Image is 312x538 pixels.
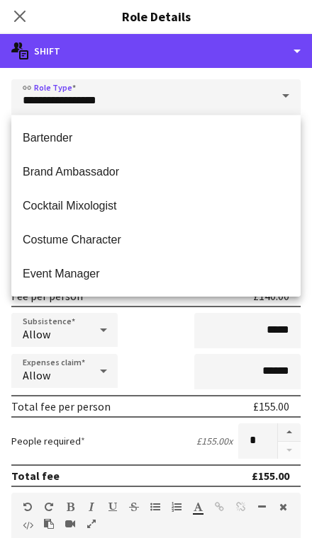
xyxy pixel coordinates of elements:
span: Allow [23,368,50,382]
span: Brand Ambassador [23,165,289,178]
span: Costume Character [23,233,289,246]
button: Clear Formatting [278,501,288,513]
span: Cocktail Mixologist [23,199,289,212]
button: Undo [23,501,33,513]
button: Underline [108,501,118,513]
label: People required [11,435,85,447]
div: £155.00 [253,399,289,413]
div: £155.00 [252,469,289,483]
button: Increase [278,423,301,442]
div: Total fee per person [11,399,111,413]
button: Redo [44,501,54,513]
button: Strikethrough [129,501,139,513]
button: Bold [65,501,75,513]
button: Horizontal Line [257,501,267,513]
button: Insert video [65,518,75,530]
button: Italic [87,501,96,513]
button: HTML Code [23,520,33,531]
span: Allow [23,327,50,341]
button: Text Color [193,501,203,513]
button: Unordered List [150,501,160,513]
span: Bartender [23,131,289,144]
button: Paste as plain text [44,518,54,530]
div: £155.00 x [196,435,233,447]
span: Event Manager [23,267,289,280]
button: Fullscreen [87,518,96,530]
button: Ordered List [172,501,182,513]
div: Total fee [11,469,60,483]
